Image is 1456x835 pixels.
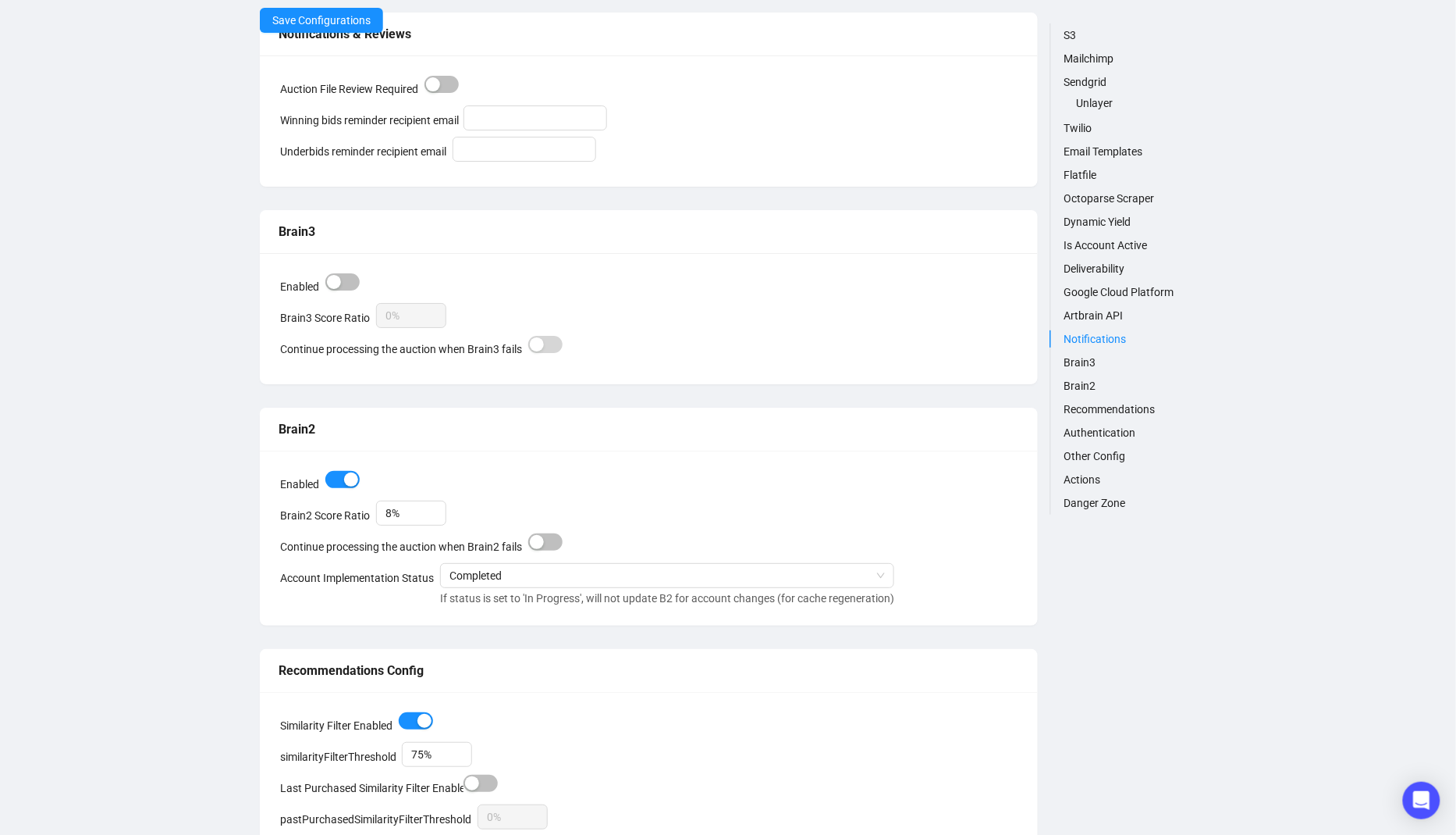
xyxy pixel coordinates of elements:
[1064,143,1196,160] a: Email Templates
[1064,73,1196,91] a: Sendgrid
[1064,330,1196,348] a: Notifications
[1064,471,1196,488] a: Actions
[1064,50,1196,67] a: Mailchimp
[1064,260,1196,277] a: Deliverability
[279,661,1019,680] div: Recommendations Config
[440,587,894,607] div: If status is set to 'In Progress', will not update B2 for account changes (for cache regeneration)
[449,564,885,587] span: Completed
[280,509,370,522] label: Brain2 Score Ratio
[280,83,418,95] label: Auction File Review Required
[1064,120,1196,137] a: Twilio
[280,751,396,763] label: similarityFilterThreshold
[1064,166,1196,184] a: Flatfile
[1076,95,1196,112] a: Unlayer
[272,12,371,29] span: Save Configurations
[1064,284,1196,301] a: Google Cloud Platform
[1064,494,1196,512] a: Danger Zone
[280,114,459,127] label: Winning bids reminder recipient email
[279,419,1019,439] div: Brain2
[280,343,522,355] label: Continue processing the auction when Brain3 fails
[1064,354,1196,371] a: Brain3
[280,312,370,324] label: Brain3 Score Ratio
[260,8,383,33] button: Save Configurations
[280,145,446,158] label: Underbids reminder recipient email
[1403,782,1440,819] div: Open Intercom Messenger
[1064,377,1196,394] a: Brain2
[1064,307,1196,324] a: Artbrain API
[280,813,471,826] label: pastPurchasedSimilarityFilterThreshold
[1064,190,1196,207] a: Octoparse Scraper
[280,572,434,584] label: Account Implementation Status
[1064,448,1196,465] a: Other Config
[279,222,1019,241] div: Brain3
[280,541,522,553] label: Continue processing the auction when Brain2 fails
[280,478,319,491] label: Enabled
[280,280,319,293] label: Enabled
[1064,27,1196,44] a: S3
[280,719,392,732] label: Similarity Filter Enabled
[1064,401,1196,418] a: Recommendations
[280,782,471,794] label: Last Purchased Similarity Filter Enabled
[1064,213,1196,230] a: Dynamic Yield
[1064,237,1196,254] a: Is Account Active
[1064,424,1196,441] a: Authentication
